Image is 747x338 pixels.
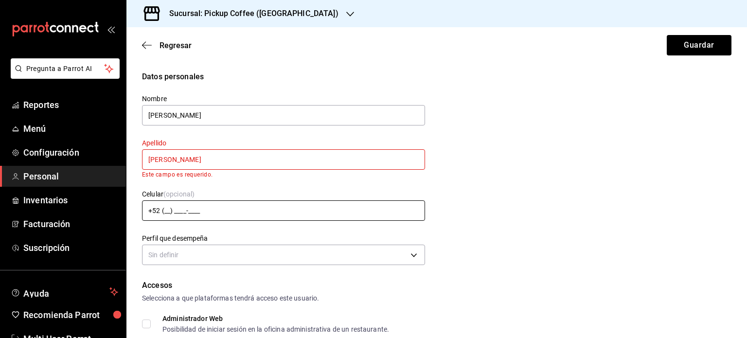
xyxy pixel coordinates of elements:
[107,25,115,33] button: open_drawer_menu
[160,41,192,50] span: Regresar
[667,35,731,55] button: Guardar
[23,241,118,254] span: Suscripción
[23,146,118,159] span: Configuración
[142,41,192,50] button: Regresar
[23,286,106,298] span: Ayuda
[142,171,425,178] p: Este campo es requerido.
[11,58,120,79] button: Pregunta a Parrot AI
[142,280,731,291] div: Accesos
[162,315,389,322] div: Administrador Web
[142,235,425,242] label: Perfil que desempeña
[23,98,118,111] span: Reportes
[26,64,105,74] span: Pregunta a Parrot AI
[142,140,425,146] label: Apellido
[163,190,195,198] span: (opcional)
[7,71,120,81] a: Pregunta a Parrot AI
[23,308,118,321] span: Recomienda Parrot
[142,191,425,197] label: Celular
[23,194,118,207] span: Inventarios
[23,170,118,183] span: Personal
[142,293,731,303] div: Selecciona a que plataformas tendrá acceso este usuario.
[142,95,425,102] label: Nombre
[161,8,338,19] h3: Sucursal: Pickup Coffee ([GEOGRAPHIC_DATA])
[142,71,731,83] div: Datos personales
[23,217,118,231] span: Facturación
[23,122,118,135] span: Menú
[162,326,389,333] div: Posibilidad de iniciar sesión en la oficina administrativa de un restaurante.
[142,245,425,265] div: Sin definir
